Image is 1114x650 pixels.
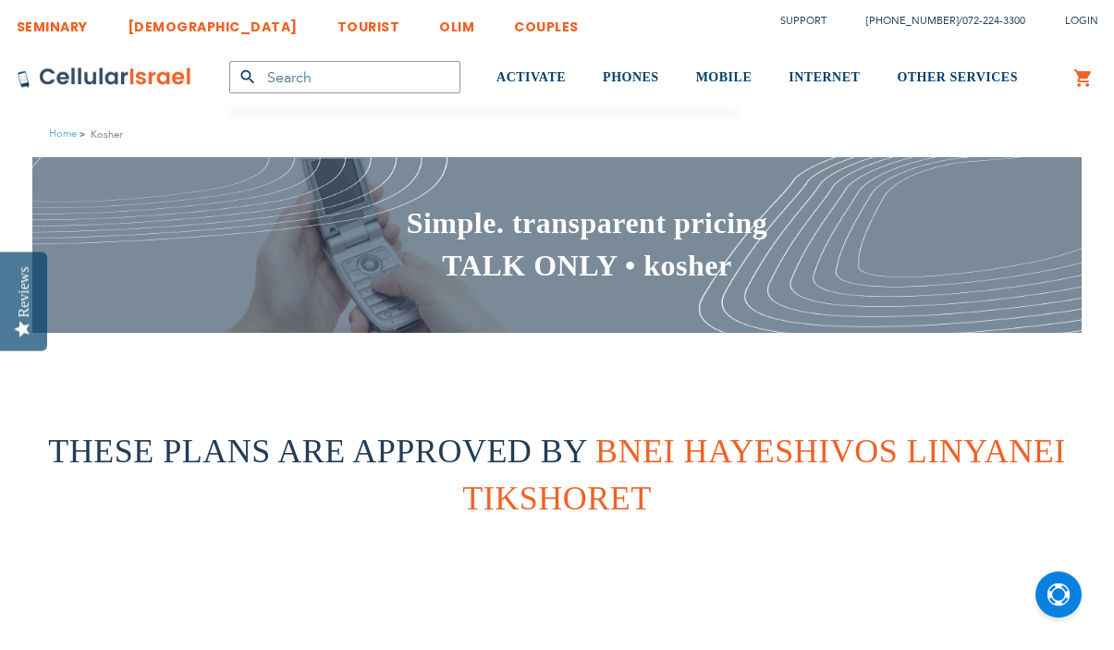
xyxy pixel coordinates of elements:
a: OTHER SERVICES [897,43,1018,113]
li: / [848,7,1025,34]
strong: Kosher [91,126,123,143]
input: Search [229,61,460,93]
a: [PHONE_NUMBER] [866,14,959,28]
a: 072-224-3300 [962,14,1025,28]
a: OLIM [439,5,474,39]
span: OTHER SERVICES [897,70,1018,84]
span: PHONES [603,70,659,84]
a: COUPLES [514,5,579,39]
a: INTERNET [789,43,860,113]
img: Cellular Israel Logo [17,67,192,89]
span: MOBILE [696,70,753,84]
a: Home [49,127,77,141]
span: ACTIVATE [496,70,566,84]
a: TOURIST [337,5,400,39]
span: Login [1065,14,1098,28]
a: SEMINARY [17,5,88,39]
a: MOBILE [696,43,753,113]
span: INTERNET [789,70,860,84]
a: [DEMOGRAPHIC_DATA] [128,5,298,39]
a: Support [780,14,826,28]
a: ACTIVATE [496,43,566,113]
span: BNEI HAYESHIVOS LINYANEI TIKSHORET [462,433,1065,517]
div: Reviews [16,266,32,317]
a: PHONES [603,43,659,113]
span: THESE PLANS ARE APPROVED BY [48,433,586,470]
